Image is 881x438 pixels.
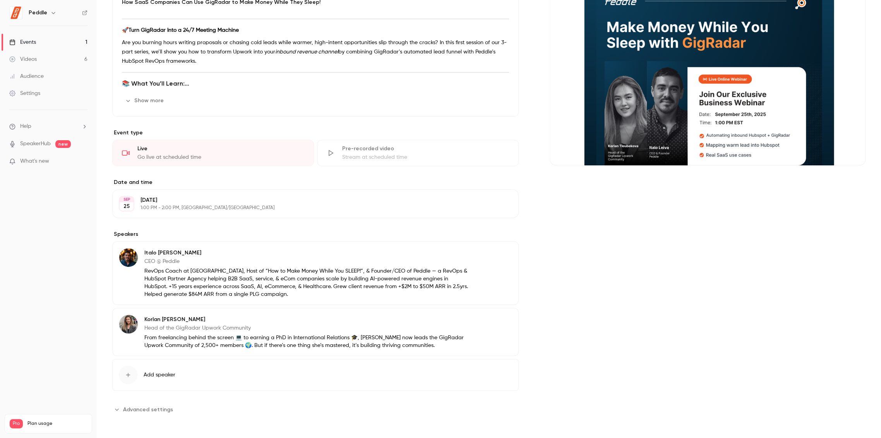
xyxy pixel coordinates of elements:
[112,179,519,186] label: Date and time
[141,205,478,211] p: 1:00 PM - 2:00 PM, [GEOGRAPHIC_DATA]/[GEOGRAPHIC_DATA]
[122,26,509,35] p: 🚀
[112,359,519,391] button: Add speaker
[112,241,519,305] div: Italo LeivaItalo [PERSON_NAME]CEO @ PeddleRevOps Coach at [GEOGRAPHIC_DATA], Host of “How to Make...
[144,324,468,332] p: Head of the GigRadar Upwork Community
[9,55,37,63] div: Videos
[144,249,468,257] p: Italo [PERSON_NAME]
[342,145,509,153] div: Pre-recorded video
[20,140,51,148] a: SpeakerHub
[144,258,468,265] p: CEO @ Peddle
[122,79,509,88] h3: 📚 What You’ll Learn:
[112,230,519,238] label: Speakers
[144,316,468,323] p: Korlan [PERSON_NAME]
[137,145,304,153] div: Live
[120,197,134,202] div: SEP
[112,140,314,166] div: LiveGo live at scheduled time
[29,9,47,17] h6: Peddle
[317,140,519,166] div: Pre-recorded videoStream at scheduled time
[112,403,519,416] section: Advanced settings
[20,122,31,131] span: Help
[342,153,509,161] div: Stream at scheduled time
[55,140,71,148] span: new
[9,89,40,97] div: Settings
[78,158,87,165] iframe: Noticeable Trigger
[141,196,478,204] p: [DATE]
[20,157,49,165] span: What's new
[275,49,338,55] em: inbound revenue channel
[123,405,173,414] span: Advanced settings
[9,122,87,131] li: help-dropdown-opener
[144,334,468,349] p: From freelancing behind the screen 💻 to earning a PhD in International Relations 🎓, [PERSON_NAME]...
[144,267,468,298] p: RevOps Coach at [GEOGRAPHIC_DATA], Host of “How to Make Money While You SLEEP!”, & Founder/CEO of...
[119,248,138,267] img: Italo Leiva
[112,403,178,416] button: Advanced settings
[123,203,130,210] p: 25
[122,94,168,107] button: Show more
[144,371,175,379] span: Add speaker
[10,419,23,428] span: Pro
[129,27,239,33] strong: Turn GigRadar Into a 24/7 Meeting Machine
[27,421,87,427] span: Plan usage
[9,38,36,46] div: Events
[122,38,509,66] p: Are you burning hours writing proposals or chasing cold leads while warmer, high-intent opportuni...
[137,153,304,161] div: Go live at scheduled time
[10,7,22,19] img: Peddle
[119,315,138,333] img: Korlan Tleubekova
[112,308,519,356] div: Korlan TleubekovaKorlan [PERSON_NAME]Head of the GigRadar Upwork CommunityFrom freelancing behind...
[9,72,44,80] div: Audience
[112,129,519,137] p: Event type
